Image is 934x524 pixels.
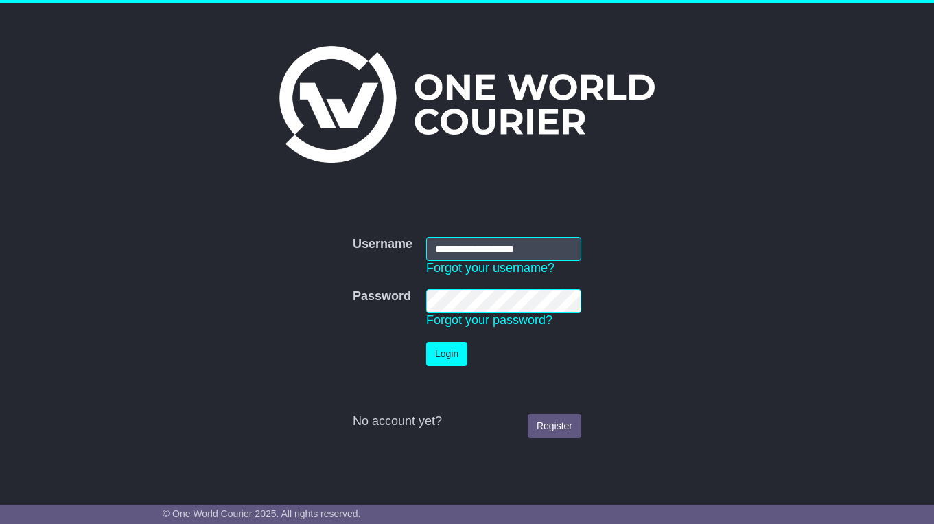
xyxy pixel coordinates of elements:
button: Login [426,342,467,366]
a: Forgot your username? [426,261,554,275]
label: Password [353,289,411,304]
a: Forgot your password? [426,313,552,327]
a: Register [528,414,581,438]
label: Username [353,237,412,252]
span: © One World Courier 2025. All rights reserved. [163,508,361,519]
div: No account yet? [353,414,581,429]
img: One World [279,46,654,163]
